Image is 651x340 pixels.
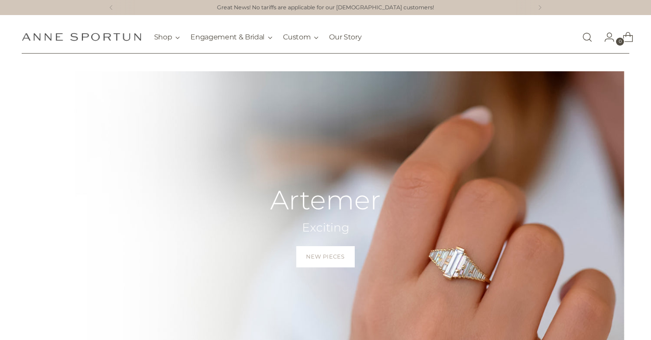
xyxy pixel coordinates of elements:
[270,220,381,236] h2: Exciting
[283,27,318,47] button: Custom
[217,4,434,12] a: Great News! No tariffs are applicable for our [DEMOGRAPHIC_DATA] customers!
[190,27,272,47] button: Engagement & Bridal
[270,185,381,215] h2: Artemer
[578,28,596,46] a: Open search modal
[597,28,615,46] a: Go to the account page
[306,253,345,261] span: New Pieces
[22,33,141,41] a: Anne Sportun Fine Jewellery
[616,38,624,46] span: 0
[154,27,180,47] button: Shop
[329,27,361,47] a: Our Story
[616,28,633,46] a: Open cart modal
[296,246,354,267] a: New Pieces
